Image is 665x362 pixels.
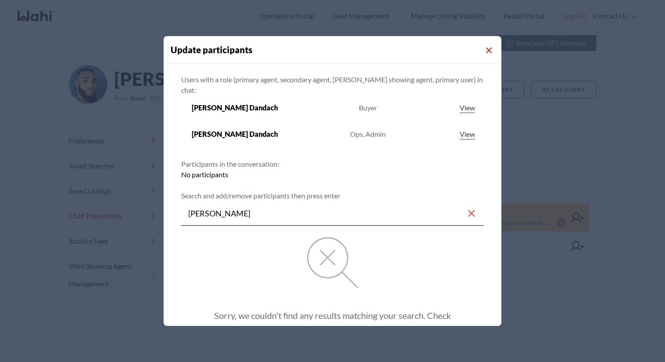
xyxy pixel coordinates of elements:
span: [PERSON_NAME] Dandach [192,102,278,113]
button: Clear search [466,205,477,221]
p: Sorry, we couldn't find any results matching your search. Check the spelling or try a different s... [211,307,454,342]
span: [PERSON_NAME] Dandach [192,129,278,139]
p: Search and add/remove participants then press enter [181,190,484,201]
a: View profile [458,102,477,113]
div: Ops, Admin [350,129,386,139]
span: Users with a role (primary agent, secondary agent, [PERSON_NAME] showing agent, primary user) in ... [181,75,483,94]
a: View profile [458,129,477,139]
input: Search input [188,205,466,221]
button: Close Modal [484,45,494,55]
h4: Update participants [171,43,501,56]
div: Buyer [359,102,377,113]
span: Participants in the conversation: [181,160,279,168]
span: No participants [181,170,228,179]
